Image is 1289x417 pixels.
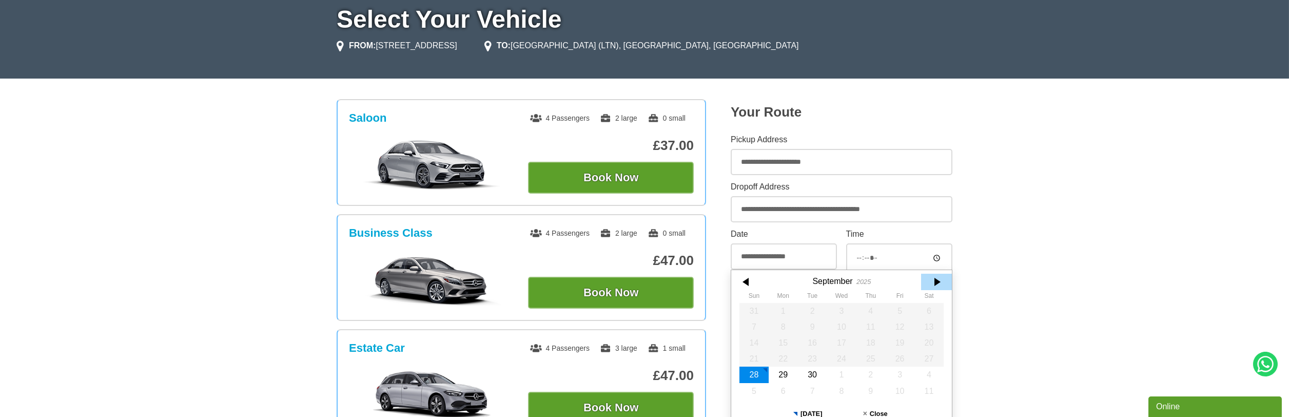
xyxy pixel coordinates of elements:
[355,254,509,306] img: Business Class
[648,114,686,122] span: 0 small
[600,344,637,352] span: 3 large
[337,40,457,52] li: [STREET_ADDRESS]
[528,277,694,309] button: Book Now
[484,40,799,52] li: [GEOGRAPHIC_DATA] (LTN), [GEOGRAPHIC_DATA], [GEOGRAPHIC_DATA]
[355,139,509,191] img: Saloon
[600,229,637,237] span: 2 large
[1148,394,1284,417] iframe: chat widget
[731,183,952,191] label: Dropoff Address
[648,344,686,352] span: 1 small
[497,41,511,50] strong: TO:
[731,136,952,144] label: Pickup Address
[337,7,952,32] h1: Select Your Vehicle
[648,229,686,237] span: 0 small
[530,344,590,352] span: 4 Passengers
[530,114,590,122] span: 4 Passengers
[846,230,952,238] label: Time
[528,253,694,269] p: £47.00
[600,114,637,122] span: 2 large
[349,41,376,50] strong: FROM:
[731,104,952,120] h2: Your Route
[731,230,837,238] label: Date
[528,138,694,154] p: £37.00
[530,229,590,237] span: 4 Passengers
[349,226,433,240] h3: Business Class
[349,111,386,125] h3: Saloon
[528,162,694,194] button: Book Now
[528,368,694,384] p: £47.00
[349,342,405,355] h3: Estate Car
